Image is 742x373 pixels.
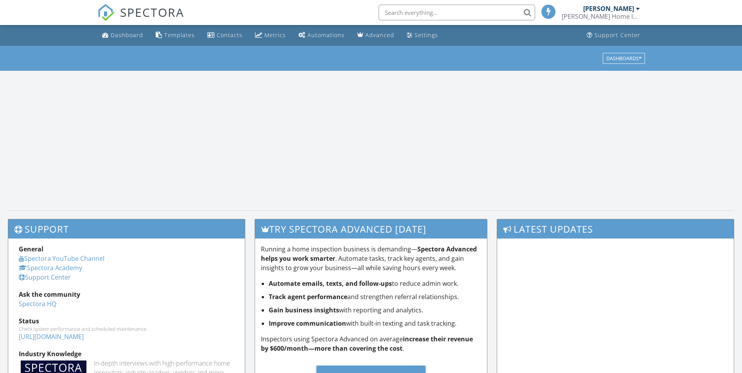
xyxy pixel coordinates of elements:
a: Templates [153,28,198,43]
a: Spectora Academy [19,264,82,272]
div: Industry Knowledge [19,349,234,359]
li: to reduce admin work. [269,279,481,288]
p: Inspectors using Spectora Advanced on average . [261,334,481,353]
div: Dashboards [606,56,641,61]
li: and strengthen referral relationships. [269,292,481,301]
div: Ask the community [19,290,234,299]
div: Automations [307,31,345,39]
h3: Support [8,219,245,239]
div: Status [19,316,234,326]
li: with reporting and analytics. [269,305,481,315]
strong: increase their revenue by $600/month—more than covering the cost [261,335,473,353]
div: Templates [164,31,195,39]
a: Settings [404,28,441,43]
span: SPECTORA [120,4,184,20]
input: Search everything... [379,5,535,20]
a: Dashboard [99,28,146,43]
a: Support Center [19,273,71,282]
div: Support Center [595,31,640,39]
a: Automations (Basic) [295,28,348,43]
div: Contacts [217,31,243,39]
h3: Try spectora advanced [DATE] [255,219,487,239]
div: Check system performance and scheduled maintenance. [19,326,234,332]
div: Metrics [264,31,286,39]
a: Metrics [252,28,289,43]
img: The Best Home Inspection Software - Spectora [97,4,115,21]
a: Spectora YouTube Channel [19,254,104,263]
a: SPECTORA [97,11,184,27]
a: Advanced [354,28,397,43]
li: with built-in texting and task tracking. [269,319,481,328]
strong: Automate emails, texts, and follow-ups [269,279,392,288]
div: Dashboard [111,31,143,39]
button: Dashboards [603,53,645,64]
strong: Gain business insights [269,306,339,314]
p: Running a home inspection business is demanding— . Automate tasks, track key agents, and gain ins... [261,244,481,273]
a: [URL][DOMAIN_NAME] [19,332,84,341]
a: Contacts [204,28,246,43]
strong: General [19,245,43,253]
div: Higgins Home Inspection [562,13,640,20]
a: Spectora HQ [19,299,56,308]
h3: Latest Updates [497,219,734,239]
a: Support Center [584,28,643,43]
strong: Track agent performance [269,292,347,301]
strong: Spectora Advanced helps you work smarter [261,245,477,263]
div: [PERSON_NAME] [583,5,634,13]
div: Settings [415,31,438,39]
strong: Improve communication [269,319,346,328]
div: Advanced [365,31,394,39]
